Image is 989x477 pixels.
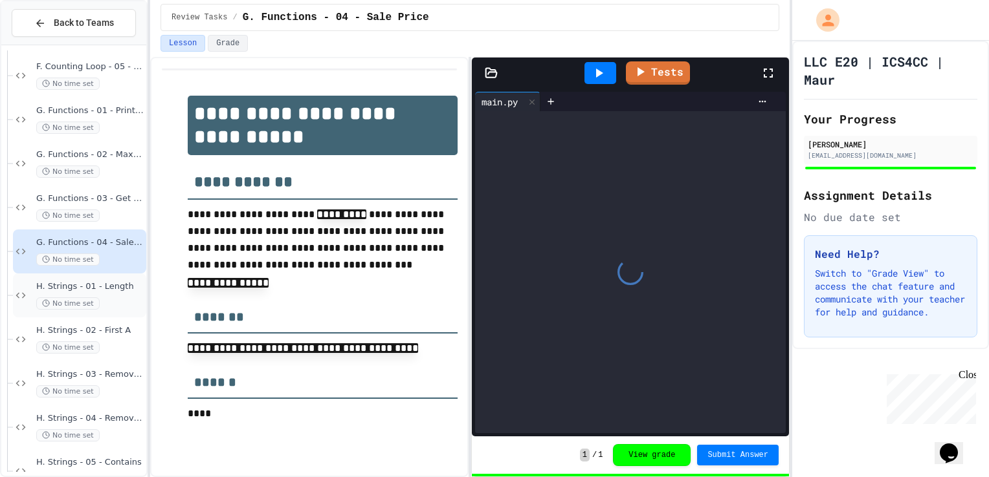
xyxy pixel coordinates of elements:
[36,297,100,310] span: No time set
[592,450,597,460] span: /
[808,138,973,150] div: [PERSON_NAME]
[12,9,136,37] button: Back to Teams
[804,209,977,225] div: No due date set
[815,246,966,262] h3: Need Help?
[803,5,843,35] div: My Account
[36,149,144,160] span: G. Functions - 02 - Max Number
[36,413,144,424] span: H. Strings - 04 - Remove Last Character
[808,151,973,160] div: [EMAIL_ADDRESS][DOMAIN_NAME]
[815,267,966,319] p: Switch to "Grade View" to access the chat feature and communicate with your teacher for help and ...
[36,341,100,354] span: No time set
[232,12,237,23] span: /
[36,253,100,266] span: No time set
[935,425,976,464] iframe: chat widget
[626,61,690,85] a: Tests
[172,12,227,23] span: Review Tasks
[36,385,100,397] span: No time set
[804,186,977,204] h2: Assignment Details
[36,369,144,380] span: H. Strings - 03 - Remove First Character
[161,35,205,52] button: Lesson
[36,325,144,336] span: H. Strings - 02 - First A
[36,237,144,248] span: G. Functions - 04 - Sale Price
[243,10,429,25] span: G. Functions - 04 - Sale Price
[697,445,779,465] button: Submit Answer
[36,165,100,178] span: No time set
[580,449,590,461] span: 1
[36,105,144,116] span: G. Functions - 01 - Print Numbers
[36,457,144,468] span: H. Strings - 05 - Contains
[36,429,100,441] span: No time set
[707,450,768,460] span: Submit Answer
[36,61,144,72] span: F. Counting Loop - 05 - Timestable
[475,92,540,111] div: main.py
[36,193,144,204] span: G. Functions - 03 - Get Average
[804,110,977,128] h2: Your Progress
[36,281,144,292] span: H. Strings - 01 - Length
[54,16,114,30] span: Back to Teams
[882,369,976,424] iframe: chat widget
[36,209,100,222] span: No time set
[804,52,977,89] h1: LLC E20 | ICS4CC | Maur
[5,5,89,82] div: Chat with us now!Close
[36,78,100,90] span: No time set
[613,444,691,466] button: View grade
[208,35,248,52] button: Grade
[36,122,100,134] span: No time set
[598,450,603,460] span: 1
[475,95,524,109] div: main.py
